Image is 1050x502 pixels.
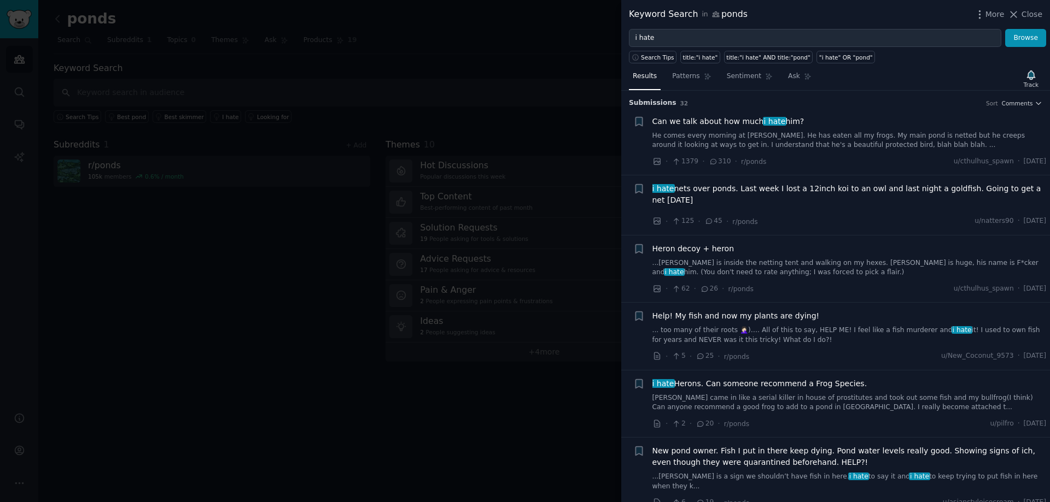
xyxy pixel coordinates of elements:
[724,353,749,361] span: r/ponds
[717,351,720,362] span: ·
[652,326,1047,345] a: ... too many of their roots 🤦🏻‍♀️)…. All of this to say, HELP ME! I feel like a fish murderer and...
[732,218,757,226] span: r/ponds
[629,8,748,21] div: Keyword Search ponds
[1018,157,1020,167] span: ·
[723,68,777,90] a: Sentiment
[652,131,1047,150] a: He comes every morning at [PERSON_NAME]. He has eaten all my frogs. My main pond is netted but he...
[672,216,694,226] span: 125
[652,378,867,389] a: i hateHerons. Can someone recommend a Frog Species.
[652,472,1047,491] a: ...[PERSON_NAME] is a sign we shouldn’t have fish in here.i hateto say it andi hateto keep trying...
[672,419,685,429] span: 2
[726,54,810,61] div: title:"i hate" AND title:"pond"
[909,473,930,480] span: i hate
[651,184,675,193] span: i hate
[633,72,657,81] span: Results
[652,445,1047,468] a: New pond owner. Fish I put in there keep dying. Pond water levels really good. Showing signs of i...
[1005,29,1046,48] button: Browse
[696,419,714,429] span: 20
[1020,67,1042,90] button: Track
[788,72,800,81] span: Ask
[652,116,804,127] a: Can we talk about how muchi hatehim?
[666,283,668,294] span: ·
[990,419,1014,429] span: u/pilfro
[694,283,696,294] span: ·
[728,285,754,293] span: r/ponds
[726,216,728,227] span: ·
[704,216,722,226] span: 45
[652,393,1047,412] a: [PERSON_NAME] came in like a serial killer in house of prostitutes and took out some fish and my ...
[784,68,815,90] a: Ask
[1002,99,1033,107] span: Comments
[680,51,720,63] a: title:"i hate"
[1018,216,1020,226] span: ·
[672,284,690,294] span: 62
[702,156,704,167] span: ·
[1024,157,1046,167] span: [DATE]
[717,418,720,429] span: ·
[629,51,676,63] button: Search Tips
[1024,81,1039,88] div: Track
[734,156,737,167] span: ·
[652,310,820,322] a: Help! My fish and now my plants are dying!
[819,54,873,61] div: "i hate" OR "pond"
[975,216,1013,226] span: u/natters90
[690,418,692,429] span: ·
[1018,419,1020,429] span: ·
[1024,216,1046,226] span: [DATE]
[652,183,1047,206] span: nets over ponds. Last week I lost a 12inch koi to an owl and last night a goldfish. Going to get ...
[652,243,734,255] a: Heron decoy + heron
[709,157,731,167] span: 310
[1002,99,1042,107] button: Comments
[1024,419,1046,429] span: [DATE]
[683,54,718,61] div: title:"i hate"
[700,284,718,294] span: 26
[672,72,699,81] span: Patterns
[666,418,668,429] span: ·
[722,283,724,294] span: ·
[629,68,661,90] a: Results
[668,68,715,90] a: Patterns
[724,51,813,63] a: title:"i hate" AND title:"pond"
[698,216,700,227] span: ·
[1024,284,1046,294] span: [DATE]
[664,268,685,276] span: i hate
[1018,351,1020,361] span: ·
[941,351,1014,361] span: u/New_Coconut_9573
[652,258,1047,277] a: ...[PERSON_NAME] is inside the netting tent and walking on my hexes. [PERSON_NAME] is huge, his n...
[672,351,685,361] span: 5
[952,326,972,334] span: i hate
[727,72,761,81] span: Sentiment
[848,473,869,480] span: i hate
[666,156,668,167] span: ·
[652,378,867,389] span: Herons. Can someone recommend a Frog Species.
[1008,9,1042,20] button: Close
[1022,9,1042,20] span: Close
[641,54,674,61] span: Search Tips
[724,420,749,428] span: r/ponds
[954,284,1014,294] span: u/cthulhus_spawn
[974,9,1005,20] button: More
[954,157,1014,167] span: u/cthulhus_spawn
[680,100,689,107] span: 32
[652,183,1047,206] a: i hatenets over ponds. Last week I lost a 12inch koi to an owl and last night a goldfish. Going t...
[690,351,692,362] span: ·
[672,157,698,167] span: 1379
[816,51,875,63] a: "i hate" OR "pond"
[1018,284,1020,294] span: ·
[666,216,668,227] span: ·
[629,29,1001,48] input: Try a keyword related to your business
[985,9,1005,20] span: More
[696,351,714,361] span: 25
[986,99,998,107] div: Sort
[1024,351,1046,361] span: [DATE]
[702,10,708,20] span: in
[741,158,766,166] span: r/ponds
[763,117,786,126] span: i hate
[651,379,675,388] span: i hate
[666,351,668,362] span: ·
[652,116,804,127] span: Can we talk about how much him?
[629,98,676,108] span: Submission s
